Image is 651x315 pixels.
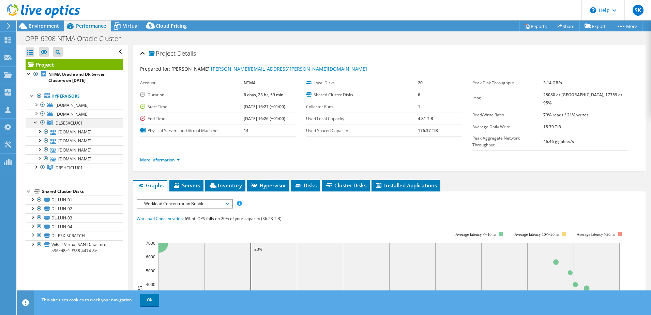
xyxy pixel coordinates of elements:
[472,80,543,86] label: Peak Disk Throughput
[26,222,123,231] a: DL-LUN-04
[26,231,123,240] a: DL-ESX-SCRATCH
[137,182,164,189] span: Graphs
[26,204,123,213] a: DL-LUN-02
[472,96,543,102] label: IOPS
[26,145,123,154] a: [DOMAIN_NAME]
[306,127,418,134] label: Used Shared Capacity
[455,232,496,237] tspan: Average latency <=10ms
[146,240,155,246] text: 7000
[306,115,418,122] label: Used Local Capacity
[543,112,589,118] b: 79% reads / 21% writes
[26,70,123,85] a: NTMA Oracle and DR Server Clusters on [DATE]
[140,115,244,122] label: End Time
[22,35,132,42] h1: OPP-6208 NTMA Oracle Cluster
[514,232,559,237] tspan: Average latency 10<=20ms
[26,59,123,70] a: Project
[611,21,642,31] a: More
[26,196,123,204] a: DL-LUN-01
[579,21,611,31] a: Export
[26,154,123,163] a: [DOMAIN_NAME]
[26,137,123,145] a: [DOMAIN_NAME]
[26,101,123,110] a: [DOMAIN_NAME]
[146,268,155,274] text: 5000
[418,104,420,110] b: 1
[543,92,622,106] b: 28080 at [GEOGRAPHIC_DATA], 17759 at 95%
[29,23,59,29] span: Environment
[294,182,317,189] span: Disks
[140,91,244,98] label: Duration
[244,104,285,110] b: [DATE] 16:27 (+01:00)
[140,103,244,110] label: Start Time
[26,163,123,172] a: DRSHCICLU01
[137,216,184,221] span: Workload Concentration:
[552,21,580,31] a: Share
[42,187,123,196] div: Shared Cluster Disks
[251,182,286,189] span: Hypervisor
[140,80,244,86] label: Account
[56,165,83,171] span: DRSHCICLU01
[56,111,89,117] span: [DOMAIN_NAME]
[56,120,83,126] span: DLSESXCLU01
[123,23,139,29] span: Virtual
[244,80,256,86] b: NTMA
[171,66,367,72] span: [PERSON_NAME],
[48,71,105,83] b: NTMA Oracle and DR Server Clusters on [DATE]
[26,110,123,118] a: [DOMAIN_NAME]
[156,23,187,29] span: Cloud Pricing
[149,50,176,57] span: Project
[244,128,248,133] b: 14
[633,5,644,16] span: SK
[26,128,123,137] a: [DOMAIN_NAME]
[185,216,282,221] span: 6% of IOPS falls on 20% of your capacity (36.23 TiB)
[146,254,155,260] text: 6000
[576,232,615,237] text: Average latency >20ms
[26,92,123,101] a: Hypervisors
[306,91,418,98] label: Shared Cluster Disks
[472,124,543,130] label: Average Daily Write
[26,213,123,222] a: DL-LUN-03
[211,66,367,72] a: [PERSON_NAME][EMAIL_ADDRESS][PERSON_NAME][DOMAIN_NAME]
[306,80,418,86] label: Local Disks
[244,116,285,121] b: [DATE] 16:26 (+01:00)
[177,49,196,57] span: Details
[140,66,170,72] label: Prepared for:
[26,240,123,255] a: VxRail-Virtual-SAN-Datastore-a96cd8e1-f388-4474-8e
[418,80,423,86] b: 20
[306,103,418,110] label: Collector Runs
[590,7,596,13] svg: \n
[418,116,433,121] b: 4.81 TiB
[543,139,574,144] b: 46.46 gigabits/s
[543,124,561,130] b: 15.79 TiB
[472,135,543,148] label: Peak Aggregate Network Throughput
[543,80,562,86] b: 3.14 GB/s
[472,112,543,118] label: Read/Write Ratio
[519,21,552,31] a: Reports
[325,182,366,189] span: Cluster Disks
[140,294,159,306] a: OK
[244,92,284,98] b: 6 days, 23 hr, 59 min
[140,157,180,163] a: More Information
[140,127,244,134] label: Physical Servers and Virtual Machines
[141,200,228,208] span: Workload Concentration Bubble
[173,182,200,189] span: Servers
[254,246,262,252] text: 20%
[375,182,437,189] span: Installed Applications
[209,182,242,189] span: Inventory
[26,118,123,127] a: DLSESXCLU01
[418,92,420,98] b: 6
[418,128,438,133] b: 176.37 TiB
[42,297,133,303] span: This site uses cookies to track your navigation.
[146,282,155,287] text: 4000
[76,23,106,29] span: Performance
[56,102,89,108] span: [DOMAIN_NAME]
